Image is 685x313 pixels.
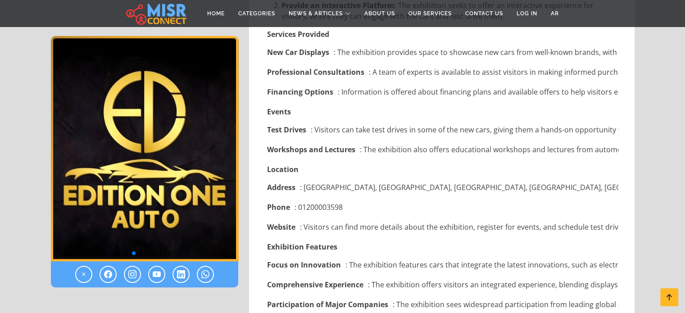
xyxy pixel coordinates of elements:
li: : Information is offered about financing plans and available offers to help visitors easily purch... [267,86,618,97]
li: : The exhibition sees widespread participation from leading global and local automotive companies... [267,299,618,310]
strong: Exhibition Features [267,242,337,252]
a: AR [544,5,566,22]
a: About Us [358,5,402,22]
li: : Visitors can take test drives in some of the new cars, giving them a hands-on opportunity to ex... [267,124,618,135]
strong: Services Provided [267,29,329,39]
strong: Address [267,182,295,193]
li: : A team of experts is available to assist visitors in making informed purchasing decisions by pr... [267,67,618,77]
img: main.misr_connect [126,2,186,25]
strong: Test Drives [267,124,306,135]
img: Edition one auto [51,36,238,261]
span: Go to slide 2 [139,251,143,255]
li: : 01200003598 [267,202,618,213]
strong: New Car Displays [267,47,329,58]
li: : The exhibition also offers educational workshops and lectures from automotive experts, discussi... [267,144,618,155]
span: Go to slide 4 [154,251,157,255]
strong: Professional Consultations [267,67,364,77]
strong: Workshops and Lectures [267,144,355,155]
div: 1 / 4 [51,36,238,261]
a: Log in [510,5,544,22]
li: : Visitors can find more details about the exhibition, register for events, and schedule test dri... [267,222,618,232]
li: : The exhibition offers visitors an integrated experience, blending displays with hands-on partic... [267,279,618,290]
a: Home [200,5,231,22]
span: News & Articles [289,9,343,18]
strong: Financing Options [267,86,333,97]
strong: Comprehensive Experience [267,279,363,290]
strong: Events [267,107,291,117]
li: : The exhibition features cars that integrate the latest innovations, such as electric and hybrid... [267,259,618,270]
li: : [GEOGRAPHIC_DATA], [GEOGRAPHIC_DATA], [GEOGRAPHIC_DATA], [GEOGRAPHIC_DATA], [GEOGRAPHIC_DATA]. [267,182,618,193]
strong: Location [267,164,299,174]
a: Our Services [402,5,458,22]
strong: Participation of Major Companies [267,299,388,310]
span: Go to slide 1 [132,251,136,255]
strong: Website [267,222,295,232]
a: News & Articles [282,5,358,22]
a: Categories [231,5,282,22]
a: Contact Us [458,5,510,22]
li: : The exhibition provides space to showcase new cars from well-known brands, with a focus on desi... [267,47,618,58]
span: Go to slide 3 [146,251,150,255]
strong: Phone [267,202,290,213]
strong: Focus on Innovation [267,259,341,270]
